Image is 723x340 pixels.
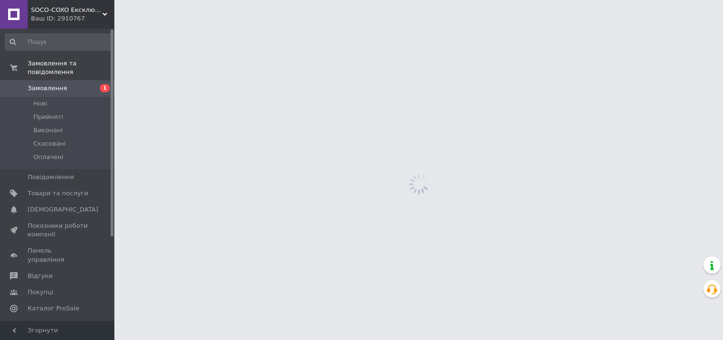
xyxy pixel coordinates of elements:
span: Прийняті [33,113,63,121]
span: Оплачені [33,153,63,161]
span: Скасовані [33,139,66,148]
span: Замовлення [28,84,67,93]
span: Панель управління [28,246,88,264]
span: Покупці [28,288,53,297]
span: 1 [100,84,110,92]
span: Повідомлення [28,173,74,181]
span: [DEMOGRAPHIC_DATA] [28,205,98,214]
img: spinner_grey-bg-hcd09dd2d8f1a785e3413b09b97f8118e7.gif [406,171,432,197]
span: Показники роботи компанії [28,222,88,239]
span: Відгуки [28,272,52,280]
div: Ваш ID: 2910767 [31,14,114,23]
span: SOCO-COXO Ексклюзивний дистриб'ютор COXO та SOCO в Україні. Ігор Ноєнко рекомендує! [31,6,102,14]
span: Замовлення та повідомлення [28,59,114,76]
input: Пошук [5,33,112,51]
span: Каталог ProSale [28,304,79,313]
span: Виконані [33,126,63,135]
span: Нові [33,99,47,108]
span: Товари та послуги [28,189,88,198]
